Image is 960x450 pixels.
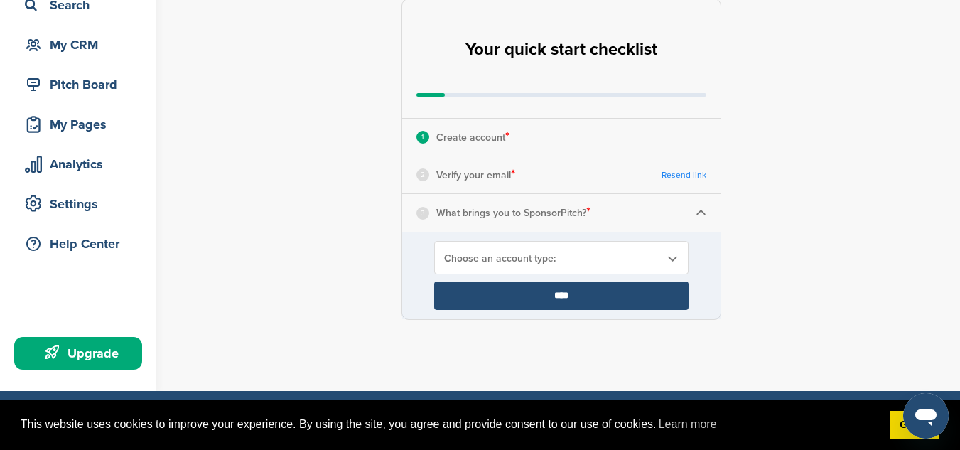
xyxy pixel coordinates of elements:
[14,108,142,141] a: My Pages
[21,151,142,177] div: Analytics
[21,112,142,137] div: My Pages
[436,203,590,222] p: What brings you to SponsorPitch?
[890,411,939,439] a: dismiss cookie message
[416,168,429,181] div: 2
[903,393,949,439] iframe: Button to launch messaging window
[662,170,706,181] a: Resend link
[21,32,142,58] div: My CRM
[416,131,429,144] div: 1
[21,72,142,97] div: Pitch Board
[14,337,142,370] a: Upgrade
[436,128,509,146] p: Create account
[465,34,657,65] h2: Your quick start checklist
[416,207,429,220] div: 3
[21,231,142,257] div: Help Center
[21,414,879,435] span: This website uses cookies to improve your experience. By using the site, you agree and provide co...
[657,414,719,435] a: learn more about cookies
[14,148,142,181] a: Analytics
[444,252,660,264] span: Choose an account type:
[21,341,142,366] div: Upgrade
[14,68,142,101] a: Pitch Board
[696,208,706,218] img: Checklist arrow 1
[436,166,515,184] p: Verify your email
[14,188,142,220] a: Settings
[14,28,142,61] a: My CRM
[21,191,142,217] div: Settings
[14,227,142,260] a: Help Center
